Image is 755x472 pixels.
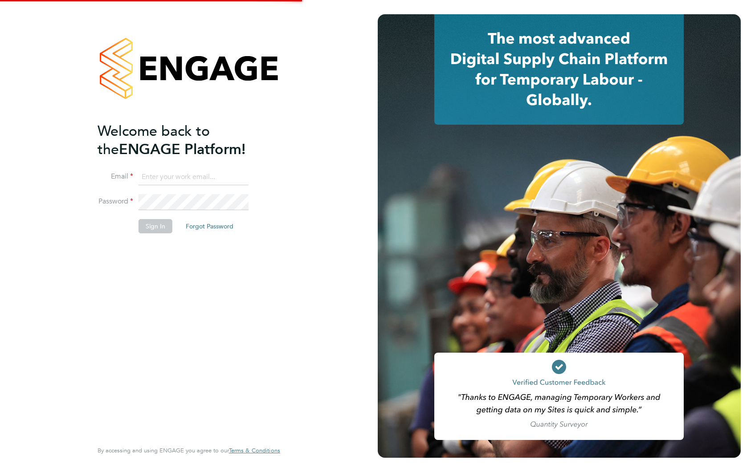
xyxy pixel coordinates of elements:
[98,122,210,158] span: Welcome back to the
[229,447,280,454] a: Terms & Conditions
[98,122,271,159] h2: ENGAGE Platform!
[179,219,241,233] button: Forgot Password
[139,219,172,233] button: Sign In
[98,172,133,181] label: Email
[139,169,249,185] input: Enter your work email...
[98,197,133,206] label: Password
[98,447,280,454] span: By accessing and using ENGAGE you agree to our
